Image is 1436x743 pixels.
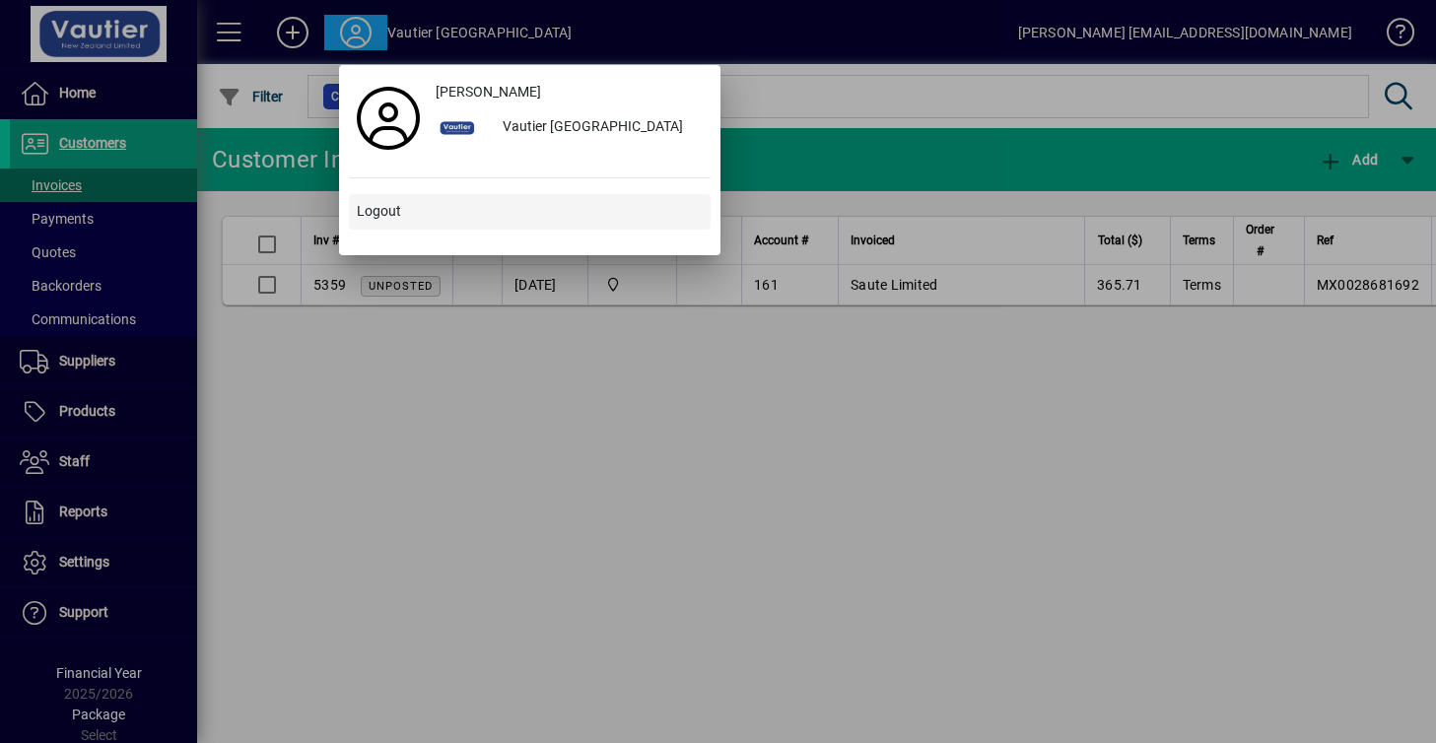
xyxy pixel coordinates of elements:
a: [PERSON_NAME] [428,75,711,110]
button: Logout [349,194,711,230]
span: [PERSON_NAME] [436,82,541,102]
a: Profile [349,101,428,136]
span: Logout [357,201,401,222]
div: Vautier [GEOGRAPHIC_DATA] [487,110,711,146]
button: Vautier [GEOGRAPHIC_DATA] [428,110,711,146]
